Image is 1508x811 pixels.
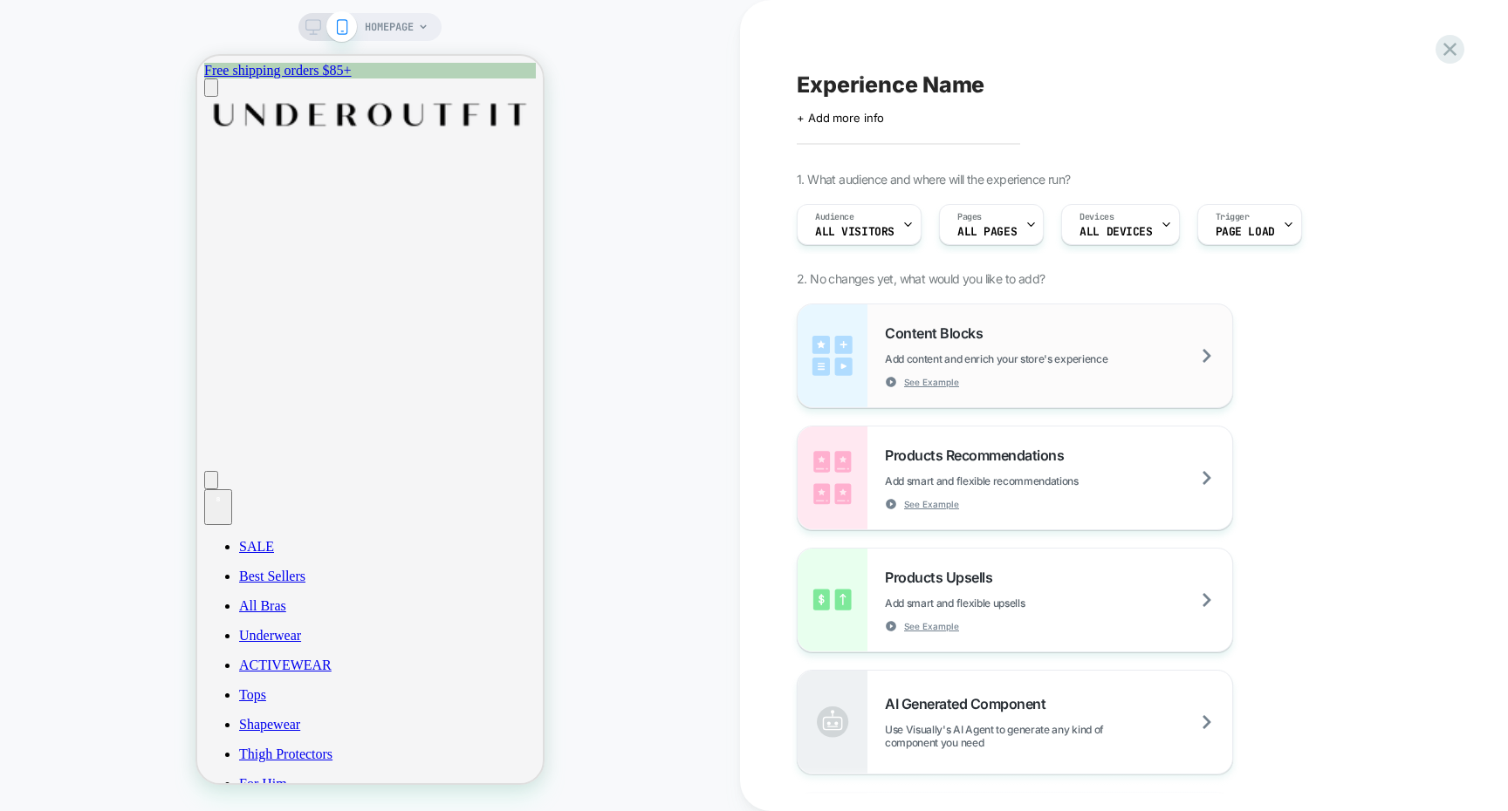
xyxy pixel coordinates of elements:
a: Thigh Protectors [42,691,339,706]
span: 1. What audience and where will the experience run? [797,172,1070,187]
span: 2. No changes yet, what would you like to add? [797,271,1045,286]
span: Products Upsells [885,569,1001,586]
a: Shapewear [42,661,339,677]
span: See Example [904,376,959,388]
span: ALL PAGES [957,226,1017,238]
button: Open search [7,415,21,433]
span: + Add more info [797,111,884,125]
a: Free shipping orders $85+ [7,7,154,22]
a: For Him [42,720,339,736]
a: Go to homepage [7,65,339,79]
span: See Example [904,620,959,632]
span: Add smart and flexible recommendations [885,474,1166,487]
span: Add smart and flexible upsells [885,596,1112,610]
span: Products Recommendations [885,446,1073,464]
span: AI Generated Component [885,695,1054,712]
span: Trigger [1216,211,1250,223]
span: Audience [815,211,854,223]
span: HOMEPAGE [365,13,414,41]
a: All Bras [42,542,339,558]
span: Content Blocks [885,324,991,342]
span: Pages [957,211,982,223]
span: Add content and enrich your store's experience [885,352,1195,365]
button: Open menu [7,23,21,41]
div: 1 / 1 [7,7,353,23]
a: Underwear [42,572,339,588]
span: Page Load [1216,226,1275,238]
span: Devices [1080,211,1114,223]
span: All Visitors [815,226,895,238]
a: Go to account page [7,399,339,414]
a: Tops [42,631,339,647]
button: Open cart [7,433,35,469]
img: Logo [7,41,339,77]
span: See Example [904,498,959,510]
a: ACTIVEWEAR [42,602,339,617]
span: ALL DEVICES [1080,226,1152,238]
a: Best Sellers [42,513,339,528]
div: 8 [14,436,28,450]
span: Experience Name [797,72,984,98]
a: SALE [42,483,339,499]
span: Use Visually's AI Agent to generate any kind of component you need [885,723,1232,749]
iframe: To enrich screen reader interactions, please activate Accessibility in Grammarly extension settings [197,56,543,783]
